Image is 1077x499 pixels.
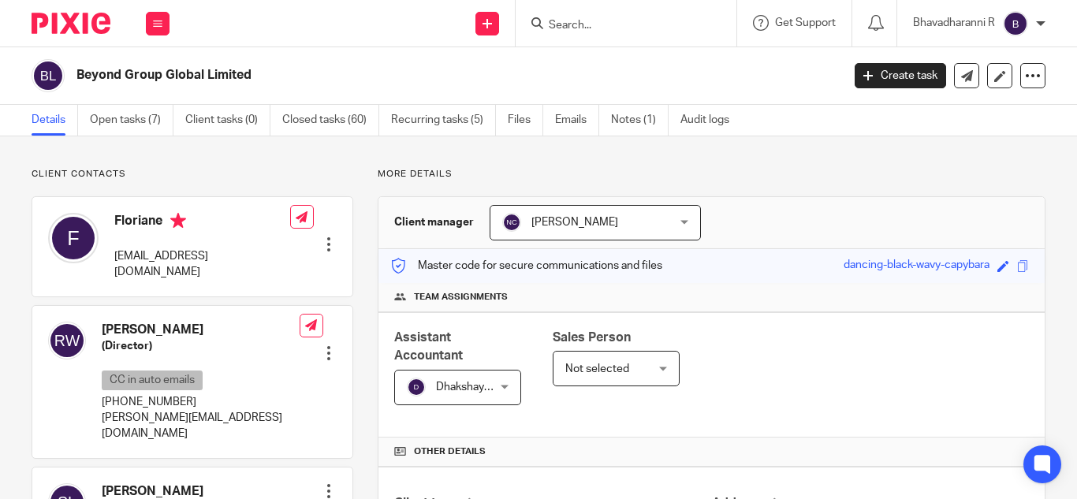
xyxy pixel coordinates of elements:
[508,105,543,136] a: Files
[282,105,379,136] a: Closed tasks (60)
[170,213,186,229] i: Primary
[414,445,486,458] span: Other details
[775,17,836,28] span: Get Support
[378,168,1045,181] p: More details
[76,67,680,84] h2: Beyond Group Global Limited
[114,213,290,233] h4: Floriane
[48,213,99,263] img: svg%3E
[102,322,300,338] h4: [PERSON_NAME]
[553,331,631,344] span: Sales Person
[32,13,110,34] img: Pixie
[114,248,290,281] p: [EMAIL_ADDRESS][DOMAIN_NAME]
[48,322,86,359] img: svg%3E
[32,59,65,92] img: svg%3E
[611,105,669,136] a: Notes (1)
[913,15,995,31] p: Bhavadharanni R
[531,217,618,228] span: [PERSON_NAME]
[32,105,78,136] a: Details
[502,213,521,232] img: svg%3E
[547,19,689,33] input: Search
[844,257,989,275] div: dancing-black-wavy-capybara
[102,394,300,410] p: [PHONE_NUMBER]
[414,291,508,303] span: Team assignments
[390,258,662,274] p: Master code for secure communications and files
[102,410,300,442] p: [PERSON_NAME][EMAIL_ADDRESS][DOMAIN_NAME]
[407,378,426,397] img: svg%3E
[565,363,629,374] span: Not selected
[185,105,270,136] a: Client tasks (0)
[394,214,474,230] h3: Client manager
[391,105,496,136] a: Recurring tasks (5)
[102,338,300,354] h5: (Director)
[436,382,501,393] span: Dhakshaya M
[394,331,463,362] span: Assistant Accountant
[32,168,353,181] p: Client contacts
[90,105,173,136] a: Open tasks (7)
[102,371,203,390] p: CC in auto emails
[855,63,946,88] a: Create task
[1003,11,1028,36] img: svg%3E
[555,105,599,136] a: Emails
[680,105,741,136] a: Audit logs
